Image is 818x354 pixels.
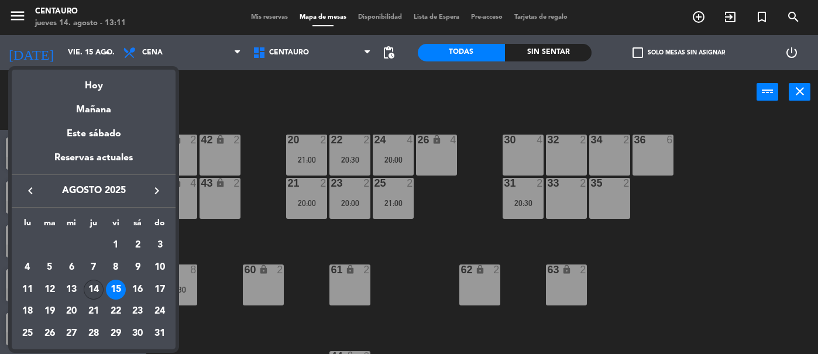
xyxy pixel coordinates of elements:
[18,257,37,277] div: 4
[40,257,60,277] div: 5
[41,183,146,198] span: agosto 2025
[40,280,60,300] div: 12
[128,280,147,300] div: 16
[149,300,171,322] td: 24 de agosto de 2025
[40,301,60,321] div: 19
[105,322,127,345] td: 29 de agosto de 2025
[39,256,61,279] td: 5 de agosto de 2025
[105,279,127,301] td: 15 de agosto de 2025
[83,279,105,301] td: 14 de agosto de 2025
[83,216,105,235] th: jueves
[20,183,41,198] button: keyboard_arrow_left
[39,322,61,345] td: 26 de agosto de 2025
[128,324,147,343] div: 30
[39,216,61,235] th: martes
[105,216,127,235] th: viernes
[61,257,81,277] div: 6
[23,184,37,198] i: keyboard_arrow_left
[60,216,83,235] th: miércoles
[150,301,170,321] div: 24
[128,235,147,255] div: 2
[150,324,170,343] div: 31
[18,324,37,343] div: 25
[39,279,61,301] td: 12 de agosto de 2025
[16,256,39,279] td: 4 de agosto de 2025
[149,322,171,345] td: 31 de agosto de 2025
[18,280,37,300] div: 11
[149,234,171,256] td: 3 de agosto de 2025
[60,322,83,345] td: 27 de agosto de 2025
[83,300,105,322] td: 21 de agosto de 2025
[106,257,126,277] div: 8
[106,235,126,255] div: 1
[84,257,104,277] div: 7
[150,235,170,255] div: 3
[84,301,104,321] div: 21
[106,324,126,343] div: 29
[105,300,127,322] td: 22 de agosto de 2025
[39,300,61,322] td: 19 de agosto de 2025
[127,300,149,322] td: 23 de agosto de 2025
[12,118,176,150] div: Este sábado
[105,256,127,279] td: 8 de agosto de 2025
[127,279,149,301] td: 16 de agosto de 2025
[84,280,104,300] div: 14
[83,256,105,279] td: 7 de agosto de 2025
[127,256,149,279] td: 9 de agosto de 2025
[18,301,37,321] div: 18
[150,257,170,277] div: 10
[60,279,83,301] td: 13 de agosto de 2025
[60,256,83,279] td: 6 de agosto de 2025
[106,301,126,321] div: 22
[127,234,149,256] td: 2 de agosto de 2025
[16,322,39,345] td: 25 de agosto de 2025
[149,279,171,301] td: 17 de agosto de 2025
[150,280,170,300] div: 17
[61,280,81,300] div: 13
[12,150,176,174] div: Reservas actuales
[12,94,176,118] div: Mañana
[106,280,126,300] div: 15
[128,257,147,277] div: 9
[105,234,127,256] td: 1 de agosto de 2025
[146,183,167,198] button: keyboard_arrow_right
[61,301,81,321] div: 20
[127,216,149,235] th: sábado
[150,184,164,198] i: keyboard_arrow_right
[16,300,39,322] td: 18 de agosto de 2025
[128,301,147,321] div: 23
[60,300,83,322] td: 20 de agosto de 2025
[149,216,171,235] th: domingo
[149,256,171,279] td: 10 de agosto de 2025
[127,322,149,345] td: 30 de agosto de 2025
[83,322,105,345] td: 28 de agosto de 2025
[40,324,60,343] div: 26
[61,324,81,343] div: 27
[84,324,104,343] div: 28
[16,234,105,256] td: AGO.
[12,70,176,94] div: Hoy
[16,279,39,301] td: 11 de agosto de 2025
[16,216,39,235] th: lunes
